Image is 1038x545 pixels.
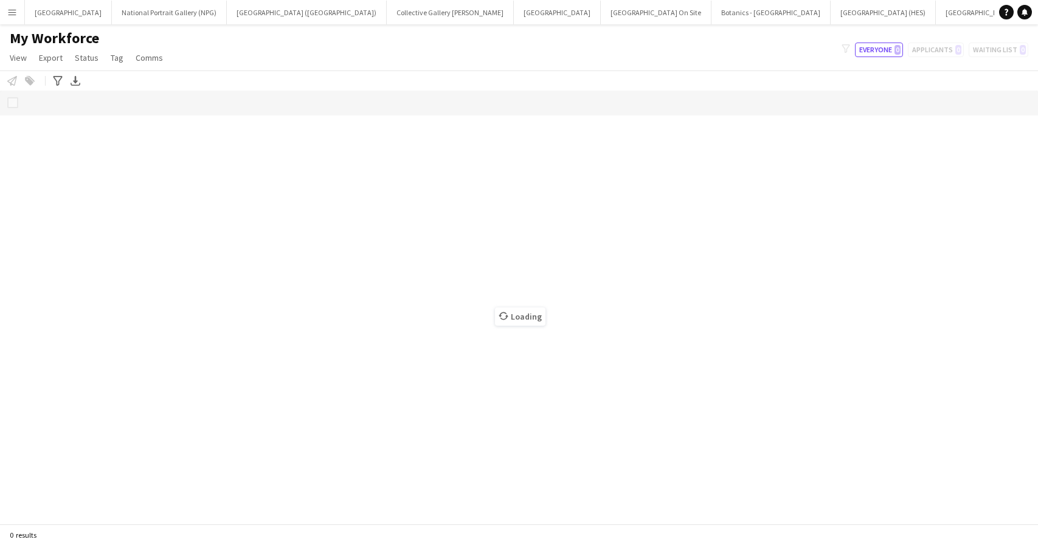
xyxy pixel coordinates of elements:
a: Status [70,50,103,66]
app-action-btn: Advanced filters [50,74,65,88]
span: Status [75,52,99,63]
span: Tag [111,52,123,63]
span: Loading [495,307,545,326]
button: Collective Gallery [PERSON_NAME] [387,1,514,24]
a: Comms [131,50,168,66]
span: View [10,52,27,63]
app-action-btn: Export XLSX [68,74,83,88]
a: View [5,50,32,66]
button: [GEOGRAPHIC_DATA] (HES) [831,1,936,24]
button: [GEOGRAPHIC_DATA] ([GEOGRAPHIC_DATA]) [227,1,387,24]
a: Export [34,50,67,66]
button: [GEOGRAPHIC_DATA] [514,1,601,24]
span: Export [39,52,63,63]
button: Everyone0 [855,43,903,57]
span: 0 [894,45,901,55]
span: Comms [136,52,163,63]
button: Botanics - [GEOGRAPHIC_DATA] [711,1,831,24]
a: Tag [106,50,128,66]
span: My Workforce [10,29,99,47]
button: National Portrait Gallery (NPG) [112,1,227,24]
button: [GEOGRAPHIC_DATA] [25,1,112,24]
button: [GEOGRAPHIC_DATA] On Site [601,1,711,24]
